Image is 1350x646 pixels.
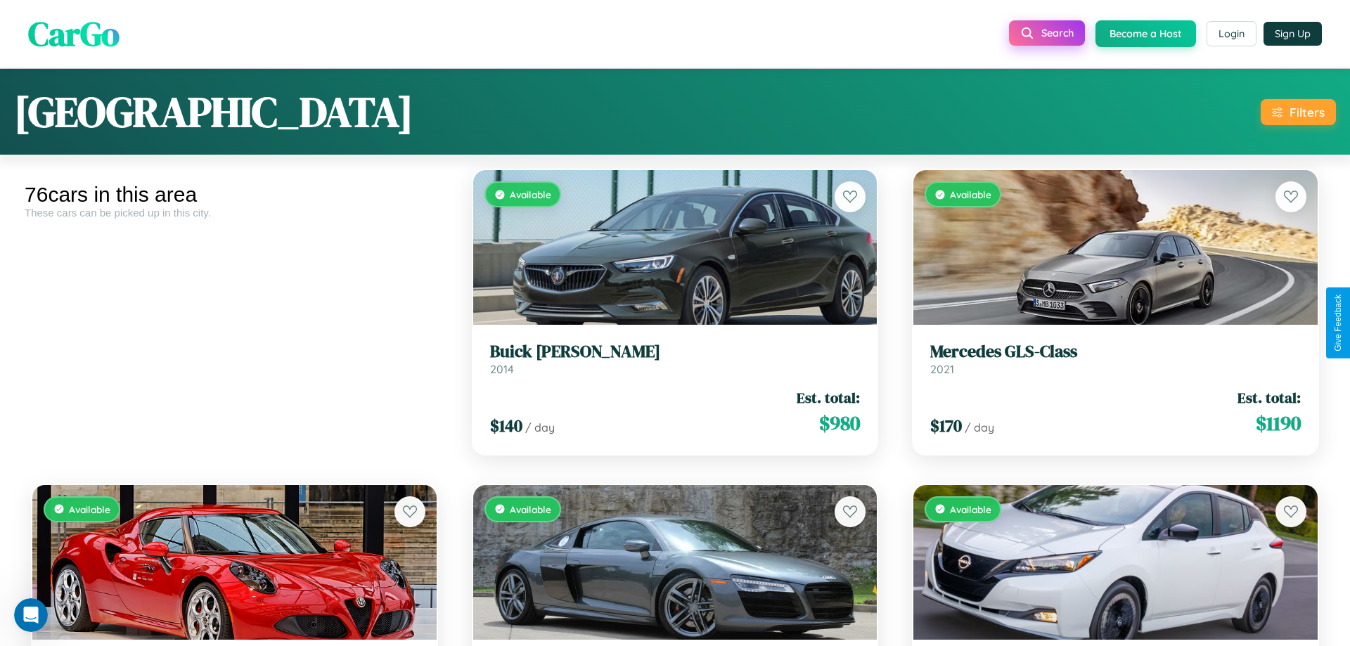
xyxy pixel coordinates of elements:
span: Search [1041,27,1074,39]
span: $ 980 [819,409,860,437]
div: Give Feedback [1333,295,1343,351]
iframe: Intercom live chat [14,598,48,632]
span: 2014 [490,362,514,376]
button: Login [1207,21,1256,46]
span: / day [965,420,994,434]
button: Sign Up [1264,22,1322,46]
span: $ 170 [930,414,962,437]
span: / day [525,420,555,434]
span: $ 140 [490,414,522,437]
h3: Mercedes GLS-Class [930,342,1301,362]
button: Filters [1261,99,1336,125]
span: Available [510,503,551,515]
span: Available [510,188,551,200]
div: These cars can be picked up in this city. [25,207,444,219]
button: Become a Host [1095,20,1196,47]
button: Search [1009,20,1085,46]
a: Mercedes GLS-Class2021 [930,342,1301,376]
div: Filters [1290,105,1325,119]
span: Available [950,188,991,200]
span: Available [950,503,991,515]
h1: [GEOGRAPHIC_DATA] [14,83,413,141]
span: Available [69,503,110,515]
h3: Buick [PERSON_NAME] [490,342,861,362]
span: 2021 [930,362,954,376]
div: 76 cars in this area [25,183,444,207]
span: $ 1190 [1256,409,1301,437]
a: Buick [PERSON_NAME]2014 [490,342,861,376]
span: Est. total: [1237,387,1301,408]
span: Est. total: [797,387,860,408]
span: CarGo [28,11,120,57]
